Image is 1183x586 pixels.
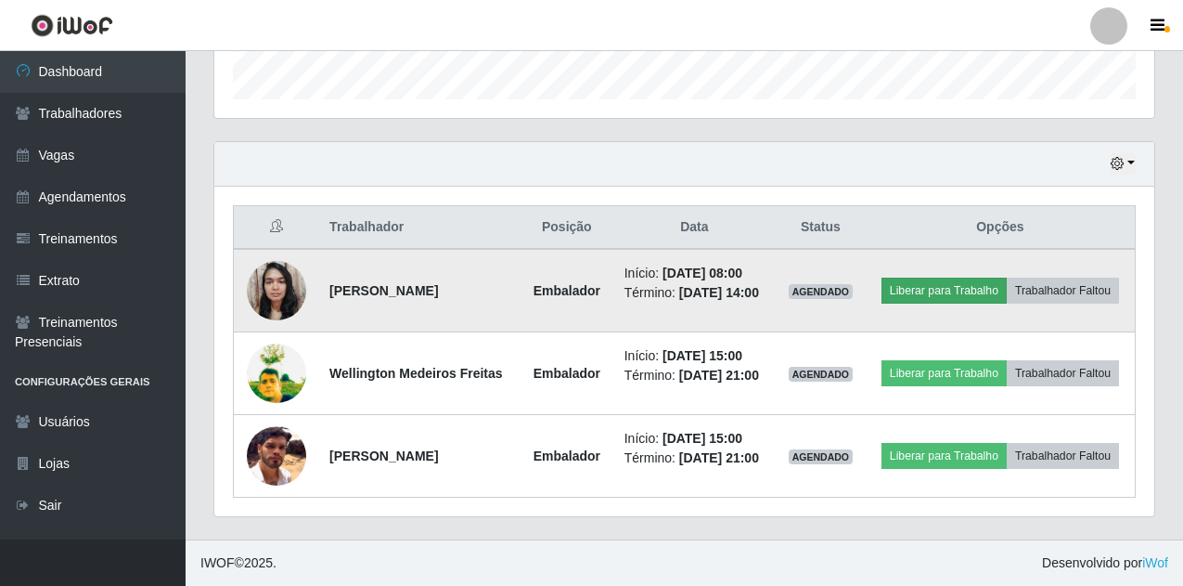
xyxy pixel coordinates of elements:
[247,426,306,486] img: 1734717801679.jpeg
[662,266,742,280] time: [DATE] 08:00
[881,278,1007,304] button: Liberar para Trabalho
[624,264,765,283] li: Início:
[662,348,742,363] time: [DATE] 15:00
[679,368,759,383] time: [DATE] 21:00
[866,206,1136,250] th: Opções
[534,283,600,298] strong: Embalador
[1007,443,1119,469] button: Trabalhador Faltou
[679,285,759,300] time: [DATE] 14:00
[1007,278,1119,304] button: Trabalhador Faltou
[624,283,765,303] li: Término:
[1042,553,1168,573] span: Desenvolvido por
[534,449,600,463] strong: Embalador
[881,443,1007,469] button: Liberar para Trabalho
[776,206,866,250] th: Status
[613,206,776,250] th: Data
[624,346,765,366] li: Início:
[534,366,600,381] strong: Embalador
[624,429,765,449] li: Início:
[329,283,438,298] strong: [PERSON_NAME]
[679,450,759,465] time: [DATE] 21:00
[624,366,765,385] li: Término:
[789,284,854,299] span: AGENDADO
[318,206,521,250] th: Trabalhador
[521,206,613,250] th: Posição
[200,553,276,573] span: © 2025 .
[662,431,742,446] time: [DATE] 15:00
[881,360,1007,386] button: Liberar para Trabalho
[1007,360,1119,386] button: Trabalhador Faltou
[329,449,438,463] strong: [PERSON_NAME]
[31,14,113,37] img: CoreUI Logo
[1142,555,1168,570] a: iWof
[789,449,854,464] span: AGENDADO
[329,366,502,381] strong: Wellington Medeiros Freitas
[789,367,854,382] span: AGENDADO
[247,251,306,330] img: 1736008247371.jpeg
[200,555,235,570] span: IWOF
[247,333,306,413] img: 1713141647479.jpeg
[624,449,765,468] li: Término:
